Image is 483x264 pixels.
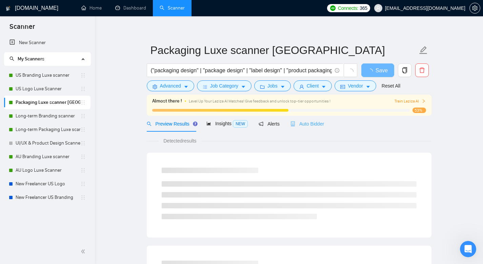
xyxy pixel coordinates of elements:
[4,22,40,36] span: Scanner
[469,5,480,11] a: setting
[4,36,90,50] li: New Scanner
[115,5,146,11] a: dashboardDashboard
[189,99,330,103] span: Level Up Your Laziza AI Matches! Give feedback and unlock top-tier opportunities !
[80,73,86,78] span: holder
[203,84,207,89] span: bars
[330,5,336,11] img: upwork-logo.png
[61,3,76,15] h1: Чат
[398,67,411,73] span: copy
[153,84,157,89] span: setting
[280,84,285,89] span: caret-down
[340,84,345,89] span: idcard
[9,56,14,61] span: search
[307,82,319,90] span: Client
[24,131,39,138] div: Mariia
[40,131,74,138] div: • 1 нед. назад
[4,150,90,164] li: AU Branding Luxe scanner
[469,3,480,14] button: setting
[81,248,87,255] span: double-left
[103,219,123,223] span: Помощь
[4,69,90,82] li: US Branding Luxe scanner
[361,63,394,77] button: Save
[147,121,152,126] span: search
[267,82,278,90] span: Jobs
[8,24,21,37] img: Profile image for Mariia
[24,156,39,163] div: Mariia
[152,97,182,105] span: Almost there !
[16,136,80,150] a: UI/UX & Product Design Scanner
[80,140,86,146] span: holder
[40,106,72,113] div: • 6 дн. назад
[80,195,86,200] span: holder
[398,63,411,77] button: copy
[24,81,39,88] div: Mariia
[395,98,426,105] button: Train Laziza AI
[8,99,21,113] img: Profile image for Mariia
[335,80,376,91] button: idcardVendorcaret-down
[338,4,358,12] span: Connects:
[290,121,295,126] span: robot
[259,121,263,126] span: notification
[360,4,367,12] span: 365
[81,5,102,11] a: homeHome
[159,137,201,145] span: Detected results
[192,121,198,127] div: Tooltip anchor
[422,99,426,103] span: right
[24,181,39,188] div: Mariia
[80,113,86,119] span: holder
[4,123,90,136] li: Long-term Packaging Luxe scanner
[233,120,248,128] span: NEW
[376,6,381,11] span: user
[460,241,476,257] iframe: Intercom live chat
[347,69,354,75] span: loading
[366,84,370,89] span: caret-down
[9,56,44,62] span: My Scanners
[254,80,291,91] button: folderJobscaret-down
[4,82,90,96] li: US Logo Luxe Scanner
[294,80,332,91] button: userClientcaret-down
[4,191,90,204] li: New Freelancer US Branding
[321,84,326,89] span: caret-down
[206,121,248,126] span: Insights
[210,82,238,90] span: Job Category
[8,174,21,188] img: Profile image for Mariia
[16,150,80,164] a: AU Branding Luxe scanner
[197,80,251,91] button: barsJob Categorycaret-down
[8,149,21,163] img: Profile image for Mariia
[299,84,304,89] span: user
[376,66,388,75] span: Save
[80,181,86,187] span: holder
[16,191,80,204] a: New Freelancer US Branding
[16,82,80,96] a: US Logo Luxe Scanner
[24,31,39,38] div: Mariia
[80,154,86,159] span: holder
[415,63,429,77] button: delete
[18,56,44,62] span: My Scanners
[4,164,90,177] li: AU Logo Luxe Scanner
[80,86,86,92] span: holder
[260,84,265,89] span: folder
[147,80,194,91] button: settingAdvancedcaret-down
[4,177,90,191] li: New Freelancer US Logo
[26,181,109,194] button: Отправить сообщение
[119,3,131,15] div: Закрыть
[419,46,428,55] span: edit
[4,96,90,109] li: Packaging Luxe scanner USA
[24,106,39,113] div: Mariia
[8,74,21,88] img: Profile image for Mariia
[16,69,80,82] a: US Branding Luxe scanner
[206,121,211,126] span: area-chart
[8,200,21,213] img: Profile image for Mariia
[160,5,185,11] a: searchScanner
[290,121,324,127] span: Auto Bidder
[40,56,72,63] div: • 2 дн. назад
[412,108,426,113] span: 53%
[150,42,418,59] input: Scanner name...
[63,219,73,223] span: Чат
[241,84,246,89] span: caret-down
[40,81,72,88] div: • 4 дн. назад
[382,82,400,90] a: Reset All
[348,82,363,90] span: Vendor
[40,156,74,163] div: • 1 нед. назад
[16,96,80,109] a: Packaging Luxe scanner [GEOGRAPHIC_DATA]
